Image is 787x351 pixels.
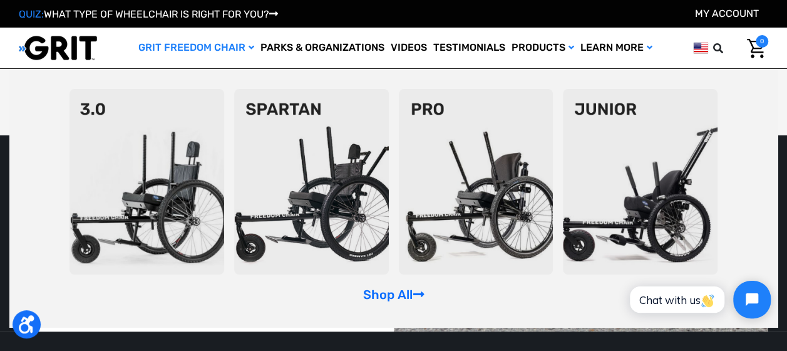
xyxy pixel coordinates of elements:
a: Testimonials [430,28,508,68]
img: us.png [693,40,708,56]
img: Cart [747,39,765,58]
input: Search [719,35,738,61]
img: GRIT All-Terrain Wheelchair and Mobility Equipment [19,35,97,61]
a: Parks & Organizations [257,28,388,68]
a: QUIZ:WHAT TYPE OF WHEELCHAIR IS RIGHT FOR YOU? [19,8,278,20]
a: Videos [388,28,430,68]
img: junior-chair.png [563,89,718,275]
a: Shop All [363,287,424,302]
a: Cart with 0 items [738,35,768,61]
iframe: Tidio Chat [616,270,781,329]
img: pro-chair.png [399,89,553,275]
img: spartan2.png [234,89,389,275]
span: 0 [756,35,768,48]
a: Products [508,28,577,68]
a: GRIT Freedom Chair [135,28,257,68]
a: Learn More [577,28,656,68]
a: Account [695,8,759,19]
img: 3point0.png [69,89,224,275]
span: QUIZ: [19,8,44,20]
